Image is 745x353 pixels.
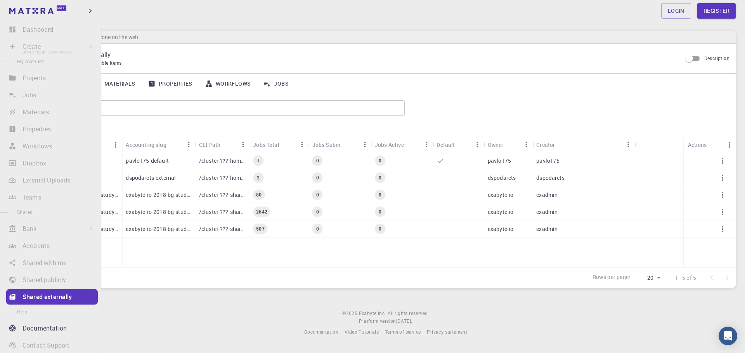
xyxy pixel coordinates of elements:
span: 0 [313,226,322,232]
span: 0 [376,208,385,215]
div: Default [437,137,455,152]
div: Jobs Subm. [308,137,371,152]
p: /cluster-???-share/groups/exabyte-io/exabyte-io-2018-bg-study-phase-iii [199,208,245,216]
p: /cluster-???-home/pavlo175/pavlo175-default [199,157,245,165]
p: exabyte-io [488,225,514,233]
a: Exabyte Inc. [359,310,386,317]
button: Menu [109,139,122,151]
a: Login [661,3,691,19]
h6: Anyone on the web [89,33,138,41]
div: 20 [634,272,663,284]
p: /cluster-???-share/groups/exabyte-io/exabyte-io-2018-bg-study-phase-i-ph [199,191,245,199]
p: Documentation [23,324,67,333]
a: Shared externally [6,289,98,305]
div: Jobs Total [253,137,279,152]
div: Jobs Subm. [312,137,342,152]
span: © 2025 [342,310,359,317]
p: pavlo175-default [126,157,168,165]
p: exadmin [536,191,558,199]
div: Jobs Active [375,137,404,152]
span: Documentation [304,329,338,335]
a: Materials [87,74,142,94]
a: Privacy statement [427,328,467,336]
p: Shared externally [23,292,72,301]
span: 0 [313,208,322,215]
p: pavlo175 [488,157,511,165]
span: 1 [254,157,263,164]
a: Register [697,3,736,19]
span: 0 [376,174,385,181]
a: [DATE]. [396,317,412,325]
span: 0 [313,174,322,181]
p: dspodarets [536,174,565,182]
a: Workflows [199,74,257,94]
div: Actions [684,137,736,152]
p: exabyte-io [488,191,514,199]
p: Shared Externally [62,50,676,59]
a: Jobs [257,74,295,94]
span: [DATE] . [396,318,412,324]
p: pavlo175 [536,157,560,165]
span: Help [17,308,28,315]
span: Terms of service [385,329,421,335]
span: 0 [313,157,322,164]
span: All rights reserved. [388,310,429,317]
span: 0 [376,157,385,164]
div: Accounting slug [126,137,166,152]
p: exabyte-io-2018-bg-study-phase-i [126,225,191,233]
span: Privacy statement [427,329,467,335]
p: dspodarets [488,174,516,182]
button: Menu [471,138,484,151]
button: Menu [520,138,532,151]
div: CLI Path [199,137,220,152]
img: logo [9,8,54,14]
div: Accounting slug [122,137,195,152]
a: Video Tutorials [345,328,379,336]
a: Documentation [6,320,98,336]
p: exabyte-io-2018-bg-study-phase-i-ph [126,191,191,199]
p: exadmin [536,208,558,216]
span: 507 [253,226,267,232]
div: Creator [532,137,634,152]
span: 80 [253,191,265,198]
button: Sort [504,138,516,151]
p: exabyte-io-2018-bg-study-phase-iii [126,208,191,216]
span: Video Tutorials [345,329,379,335]
button: Menu [723,139,736,151]
p: /cluster-???-share/groups/exabyte-io/exabyte-io-2018-bg-study-phase-i [199,225,245,233]
span: Exabyte Inc. [359,310,386,316]
span: Description [704,55,729,61]
button: Menu [359,138,371,151]
p: 1–5 of 5 [675,274,696,282]
a: Documentation [304,328,338,336]
span: 2642 [253,208,270,215]
span: 0 [376,226,385,232]
p: /cluster-???-home/dspodarets/dspodarets-external [199,174,245,182]
div: Owner [484,137,532,152]
a: Terms of service [385,328,421,336]
span: 0 [376,191,385,198]
p: dspodarets-external [126,174,176,182]
span: My Account [17,58,44,64]
div: Default [433,137,483,152]
button: Sort [166,138,179,151]
div: Actions [688,137,707,152]
button: Sort [555,138,567,151]
button: Menu [296,138,308,151]
p: Rows per page: [593,273,631,282]
div: CLI Path [195,137,249,152]
div: Jobs Total [249,137,308,152]
button: Menu [237,138,249,151]
a: Properties [142,74,199,94]
p: exabyte-io [488,208,514,216]
button: Menu [420,138,433,151]
div: Open Intercom Messenger [719,327,737,345]
div: Owner [488,137,504,152]
span: Shared [17,209,33,215]
div: Creator [536,137,555,152]
span: Platform version [359,317,396,325]
span: 2 [254,174,263,181]
p: exadmin [536,225,558,233]
span: 0 [313,191,322,198]
div: Jobs Active [371,137,433,152]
